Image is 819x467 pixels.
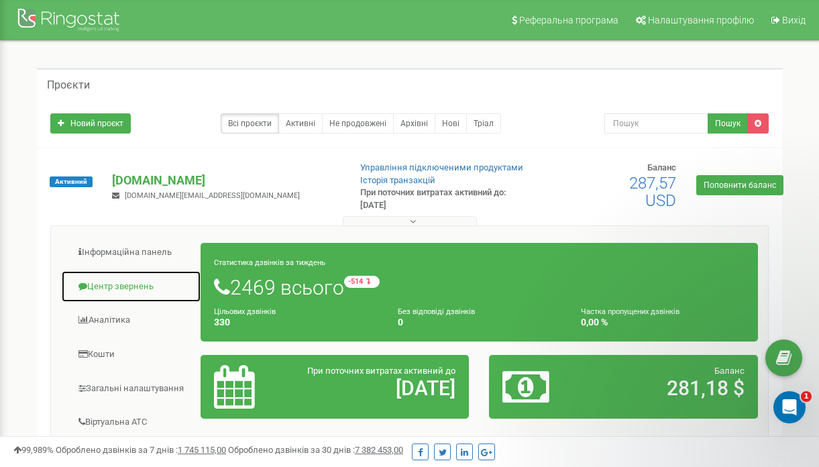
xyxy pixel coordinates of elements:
[178,445,226,455] u: 1 745 115,00
[322,113,394,134] a: Не продовжені
[47,79,90,91] h5: Проєкти
[360,175,435,185] a: Історія транзакцій
[466,113,501,134] a: Тріал
[301,377,455,399] h2: [DATE]
[581,317,745,327] h4: 0,00 %
[696,175,783,195] a: Поповнити баланс
[648,15,754,25] span: Налаштування профілю
[50,176,93,187] span: Активний
[344,276,380,288] small: -514
[214,276,745,299] h1: 2469 всього
[214,307,276,316] small: Цільових дзвінків
[647,162,676,172] span: Баланс
[278,113,323,134] a: Активні
[590,377,745,399] h2: 281,18 $
[13,445,54,455] span: 99,989%
[61,338,201,371] a: Кошти
[604,113,708,134] input: Пошук
[112,172,338,189] p: [DOMAIN_NAME]
[398,317,561,327] h4: 0
[708,113,748,134] button: Пошук
[360,187,525,211] p: При поточних витратах активний до: [DATE]
[125,191,300,200] span: [DOMAIN_NAME][EMAIL_ADDRESS][DOMAIN_NAME]
[214,317,378,327] h4: 330
[581,307,679,316] small: Частка пропущених дзвінків
[214,258,325,267] small: Статистика дзвінків за тиждень
[61,270,201,303] a: Центр звернень
[228,445,403,455] span: Оброблено дзвінків за 30 днів :
[56,445,226,455] span: Оброблено дзвінків за 7 днів :
[519,15,618,25] span: Реферальна програма
[307,366,455,376] span: При поточних витратах активний до
[61,372,201,405] a: Загальні налаштування
[435,113,467,134] a: Нові
[773,391,806,423] iframe: Intercom live chat
[801,391,812,402] span: 1
[393,113,435,134] a: Архівні
[782,15,806,25] span: Вихід
[629,174,676,210] span: 287,57 USD
[61,406,201,439] a: Віртуальна АТС
[50,113,131,134] a: Новий проєкт
[355,445,403,455] u: 7 382 453,00
[61,236,201,269] a: Інформаційна панель
[714,366,745,376] span: Баланс
[360,162,523,172] a: Управління підключеними продуктами
[61,304,201,337] a: Аналiтика
[221,113,279,134] a: Всі проєкти
[398,307,475,316] small: Без відповіді дзвінків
